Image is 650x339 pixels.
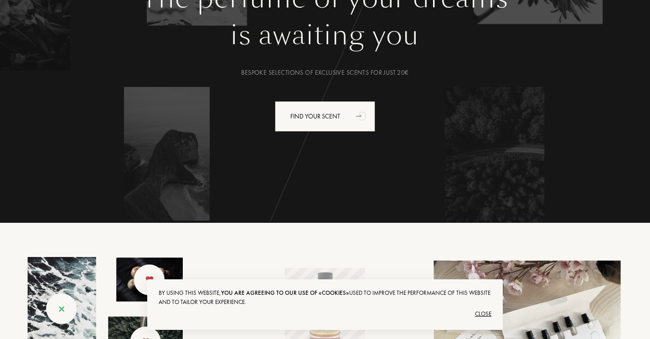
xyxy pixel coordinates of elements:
div: By using this website, used to improve the performance of this website and to tailor your experie... [159,288,491,307]
a: Find your scentanimation [268,101,382,132]
div: Bespoke selections of exclusive scents for just 20€ [21,68,629,77]
span: you are agreeing to our use of «cookies» [221,289,349,297]
div: is awaiting you [21,15,629,56]
div: animation [353,107,371,125]
div: Close [159,307,491,321]
div: Find your scent [275,101,375,132]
